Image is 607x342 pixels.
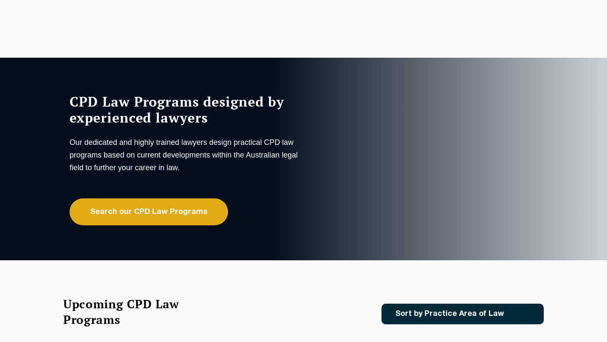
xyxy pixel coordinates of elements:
[381,304,544,324] a: Sort by Practice Area of Law
[70,136,301,174] p: Our dedicated and highly trained lawyers design practical CPD law programs based on current devel...
[70,94,301,126] h1: CPD Law Programs designed by experienced lawyers
[63,296,200,327] h2: Upcoming CPD Law Programs
[70,198,228,225] a: Search our CPD Law Programs
[518,310,527,318] img: Icon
